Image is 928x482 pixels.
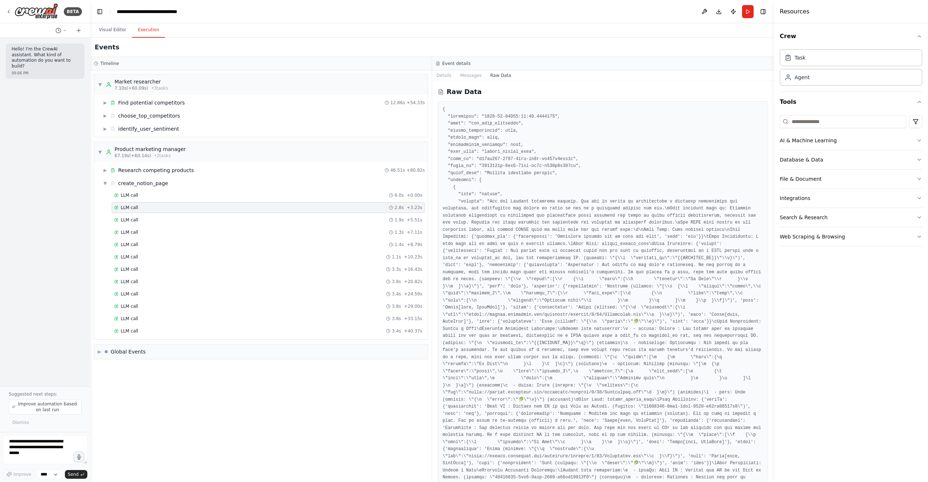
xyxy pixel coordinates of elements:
[407,217,422,223] span: + 5.51s
[118,167,194,174] div: Research competing products
[115,153,151,159] span: 67.19s (+60.14s)
[456,70,486,81] button: Messages
[407,242,422,248] span: + 8.79s
[392,266,401,272] span: 3.3s
[121,266,138,272] span: LLM call
[14,3,58,20] img: Logo
[780,26,922,46] button: Crew
[404,316,422,322] span: + 33.15s
[780,227,922,246] button: Web Scraping & Browsing
[404,303,422,309] span: + 29.00s
[103,167,107,173] span: ▶
[115,78,168,85] div: Market researcher
[115,146,186,153] div: Product marketing manager
[103,126,107,132] span: ▶
[404,328,422,334] span: + 40.37s
[404,254,422,260] span: + 10.23s
[9,391,82,397] p: Suggested next steps:
[392,303,401,309] span: 3.8s
[95,7,105,17] button: Hide left sidebar
[65,470,87,479] button: Send
[9,399,82,414] button: Improve automation based on last run
[53,26,70,35] button: Switch to previous chat
[395,242,404,248] span: 1.4s
[406,167,425,173] span: + 80.82s
[98,82,102,87] span: ▼
[68,471,79,477] span: Send
[74,452,84,462] button: Click to speak your automation idea
[121,217,138,223] span: LLM call
[121,192,138,198] span: LLM call
[115,85,148,91] span: 7.10s (+60.09s)
[121,291,138,297] span: LLM call
[407,229,422,235] span: + 7.11s
[780,7,809,16] h4: Resources
[118,125,179,132] div: identify_user_sentiment
[795,74,809,81] div: Agent
[780,46,922,91] div: Crew
[98,149,102,155] span: ▼
[795,54,805,61] div: Task
[121,242,138,248] span: LLM call
[404,279,422,285] span: + 20.82s
[121,328,138,334] span: LLM call
[111,348,146,355] div: Global Events
[98,349,101,355] span: ▶
[151,85,168,91] span: • 3 task s
[3,470,34,479] button: Improve
[103,113,107,119] span: ▶
[121,229,138,235] span: LLM call
[95,42,119,52] h2: Events
[780,189,922,208] button: Integrations
[390,167,405,173] span: 46.51s
[121,254,138,260] span: LLM call
[407,192,422,198] span: + 0.00s
[154,153,171,159] span: • 2 task s
[407,205,422,211] span: + 3.23s
[442,61,471,66] h3: Event details
[132,23,165,38] button: Execution
[121,205,138,211] span: LLM call
[117,8,177,15] nav: breadcrumb
[447,87,482,97] h2: Raw Data
[780,169,922,188] button: File & Document
[73,26,84,35] button: Start a new chat
[780,208,922,227] button: Search & Research
[100,61,119,66] h3: Timeline
[780,92,922,112] button: Tools
[392,291,401,297] span: 3.4s
[392,254,401,260] span: 1.1s
[121,303,138,309] span: LLM call
[121,279,138,285] span: LLM call
[13,471,31,477] span: Improve
[758,7,768,17] button: Hide right sidebar
[121,316,138,322] span: LLM call
[64,7,82,16] div: BETA
[12,70,79,76] div: 09:06 PM
[9,417,33,428] button: Dismiss
[118,99,185,106] div: Find potential competitors
[404,266,422,272] span: + 16.43s
[17,401,78,413] span: Improve automation based on last run
[404,291,422,297] span: + 24.59s
[392,316,401,322] span: 3.8s
[118,112,180,119] div: choose_top_competitors
[103,100,107,106] span: ▶
[93,23,132,38] button: Visual Editor
[432,70,456,81] button: Details
[392,279,401,285] span: 3.8s
[406,100,425,106] span: + 54.33s
[103,180,107,186] span: ▼
[395,229,404,235] span: 1.3s
[390,100,405,106] span: 12.86s
[395,192,404,198] span: 6.0s
[395,217,404,223] span: 1.9s
[395,205,404,211] span: 2.8s
[12,46,79,69] p: Hello! I'm the CrewAI assistant. What kind of automation do you want to build?
[780,150,922,169] button: Database & Data
[118,180,168,187] div: create_notion_page
[486,70,515,81] button: Raw Data
[780,131,922,150] button: AI & Machine Learning
[780,112,922,252] div: Tools
[392,328,401,334] span: 3.4s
